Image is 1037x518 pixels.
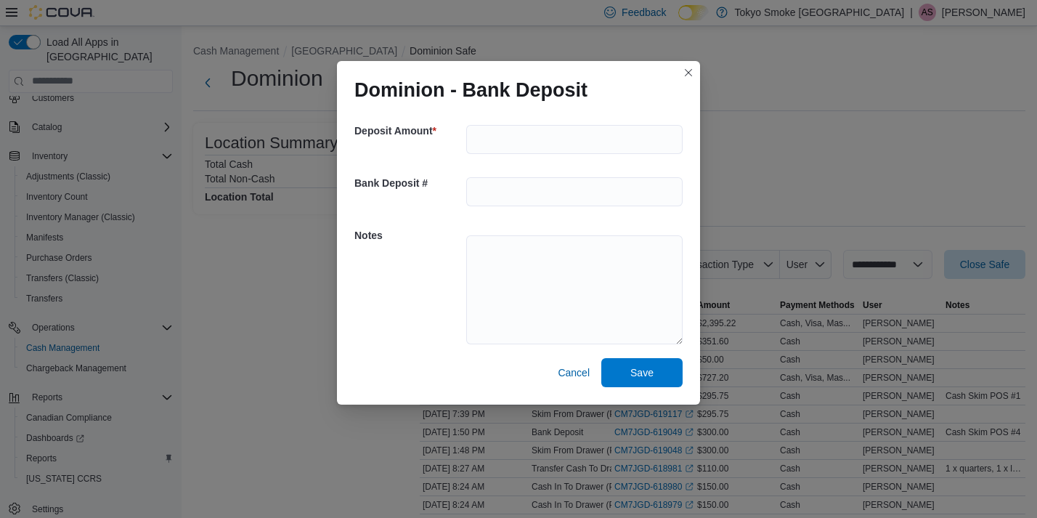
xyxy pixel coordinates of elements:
[630,365,654,380] span: Save
[354,116,463,145] h5: Deposit Amount
[601,358,683,387] button: Save
[680,64,697,81] button: Closes this modal window
[558,365,590,380] span: Cancel
[354,169,463,198] h5: Bank Deposit #
[354,78,587,102] h1: Dominion - Bank Deposit
[354,221,463,250] h5: Notes
[552,358,595,387] button: Cancel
